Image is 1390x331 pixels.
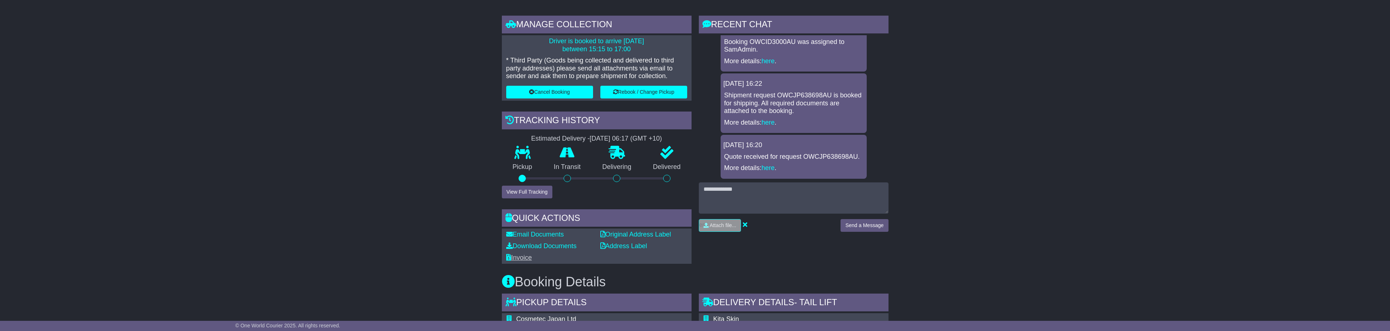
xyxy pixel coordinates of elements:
div: Quick Actions [502,209,692,229]
div: RECENT CHAT [699,16,889,35]
a: Invoice [506,254,532,261]
button: View Full Tracking [502,186,552,198]
a: Email Documents [506,231,564,238]
p: More details: . [724,164,863,172]
span: - Tail Lift [794,297,837,307]
button: Send a Message [841,219,888,232]
a: here [762,164,775,171]
p: More details: . [724,57,863,65]
p: Booking OWCID3000AU was assigned to SamAdmin. [724,38,863,54]
p: Quote received for request OWCJP638698AU. [724,153,863,161]
div: [DATE] 16:22 [724,80,864,88]
span: Kita Skin [713,315,739,323]
p: Pickup [502,163,543,171]
a: here [762,57,775,65]
div: Tracking history [502,112,692,131]
p: * Third Party (Goods being collected and delivered to third party addresses) please send all atta... [506,57,687,80]
p: Delivered [642,163,692,171]
h3: Booking Details [502,275,889,289]
p: In Transit [543,163,592,171]
button: Cancel Booking [506,86,593,98]
div: [DATE] 16:20 [724,141,864,149]
a: Original Address Label [600,231,671,238]
div: [DATE] 06:17 (GMT +10) [590,135,662,143]
div: Estimated Delivery - [502,135,692,143]
div: Manage collection [502,16,692,35]
p: Delivering [592,163,642,171]
a: Download Documents [506,242,577,250]
span: © One World Courier 2025. All rights reserved. [235,323,341,328]
button: Rebook / Change Pickup [600,86,687,98]
div: Pickup Details [502,294,692,313]
p: Driver is booked to arrive [DATE] between 15:15 to 17:00 [506,37,687,53]
p: Shipment request OWCJP638698AU is booked for shipping. All required documents are attached to the... [724,92,863,115]
span: Cosmetec Japan Ltd [516,315,576,323]
p: More details: . [724,119,863,127]
a: here [762,119,775,126]
a: Address Label [600,242,647,250]
div: Delivery Details [699,294,889,313]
